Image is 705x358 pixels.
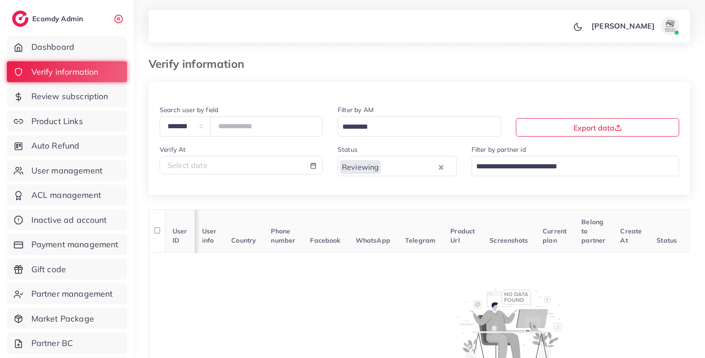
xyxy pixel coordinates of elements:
span: Payment management [31,239,119,251]
span: Dashboard [31,41,74,53]
label: Status [338,145,358,154]
span: Gift code [31,263,66,275]
span: Telegram [405,236,436,245]
span: Reviewing [340,160,381,174]
div: Search for option [338,156,457,176]
input: Search for option [473,160,668,174]
span: User management [31,165,102,177]
span: Product Url [450,227,475,245]
input: Search for option [382,160,436,174]
span: Status [657,236,677,245]
a: Verify information [7,61,127,83]
a: [PERSON_NAME]avatar [586,17,683,35]
span: Export data [574,123,622,132]
a: Review subscription [7,86,127,107]
span: WhatsApp [356,236,390,245]
div: Search for option [338,116,501,136]
span: Belong to partner [581,218,605,245]
span: Market Package [31,313,94,325]
h3: Verify information [149,57,251,71]
span: Verify information [31,66,99,78]
input: Search for option [339,120,489,134]
h2: Ecomdy Admin [32,14,85,23]
a: Partner management [7,283,127,304]
button: Clear Selected [439,161,443,172]
div: Search for option [472,156,680,176]
label: Filter by partner id [472,145,526,154]
a: Market Package [7,308,127,329]
span: Create At [620,227,642,245]
span: User ID [173,227,187,245]
span: ACL management [31,189,101,201]
img: avatar [661,17,679,35]
span: Partner BC [31,337,73,349]
a: Dashboard [7,36,127,58]
a: Partner BC [7,333,127,354]
label: Search user by field [160,105,218,114]
a: ACL management [7,185,127,206]
a: Gift code [7,259,127,280]
span: Select date [167,161,208,170]
span: Country [231,236,256,245]
label: Filter by AM [338,105,374,114]
span: Auto Refund [31,140,80,152]
a: Inactive ad account [7,209,127,231]
span: Review subscription [31,90,108,102]
span: Current plan [543,227,567,245]
span: Phone number [271,227,295,245]
a: Product Links [7,111,127,132]
span: User info [202,227,217,245]
button: Export data [516,118,679,137]
span: Inactive ad account [31,214,107,226]
a: Payment management [7,234,127,255]
label: Verify At [160,145,185,154]
span: Partner management [31,288,113,300]
span: Screenshots [490,236,528,245]
span: Facebook [310,236,341,245]
a: User management [7,160,127,181]
a: logoEcomdy Admin [12,11,85,27]
a: Auto Refund [7,135,127,156]
span: Product Links [31,115,83,127]
p: [PERSON_NAME] [591,20,655,31]
img: logo [12,11,29,27]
